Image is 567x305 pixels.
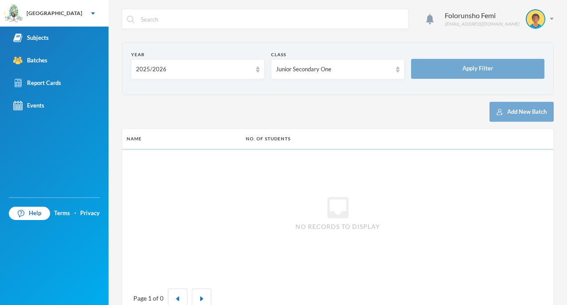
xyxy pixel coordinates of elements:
img: logo [5,5,23,23]
img: search [127,15,135,23]
i: inbox [324,193,352,222]
div: Report Cards [13,78,61,88]
a: Privacy [80,209,100,218]
input: Search [140,9,404,29]
th: Name [122,129,241,149]
a: Terms [54,209,70,218]
div: Page 1 of 0 [133,293,163,303]
div: Year [131,51,264,58]
img: STUDENT [527,10,544,28]
a: Help [9,207,50,220]
button: Add New Batch [489,102,554,122]
div: Subjects [13,33,49,42]
div: Junior Secondary One [276,65,392,74]
div: [EMAIL_ADDRESS][DOMAIN_NAME] [445,21,519,27]
div: Events [13,101,44,110]
button: Apply Filter [411,59,544,79]
div: [GEOGRAPHIC_DATA] [27,9,82,17]
div: Folorunsho Femi [445,10,519,21]
div: 2025/2026 [136,65,252,74]
span: No records to display [295,222,380,231]
th: No. of students [241,129,509,149]
div: · [74,209,76,218]
div: Batches [13,56,47,65]
div: Class [271,51,404,58]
